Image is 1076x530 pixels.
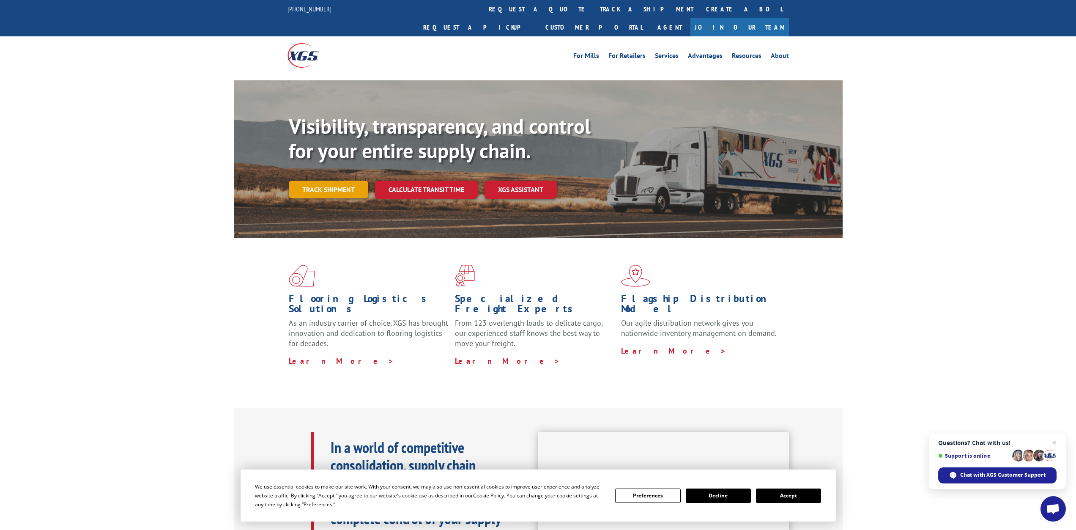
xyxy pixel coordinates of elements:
a: Advantages [688,52,723,62]
div: We use essential cookies to make our site work. With your consent, we may also use non-essential ... [255,482,605,509]
a: [PHONE_NUMBER] [287,5,331,13]
a: About [771,52,789,62]
a: Learn More > [455,356,560,366]
h1: Flagship Distribution Model [621,294,781,318]
span: Preferences [304,501,332,508]
span: Our agile distribution network gives you nationwide inventory management on demand. [621,318,777,338]
img: xgs-icon-focused-on-flooring-red [455,265,475,287]
a: Agent [649,18,690,36]
a: For Retailers [608,52,646,62]
b: Visibility, transparency, and control for your entire supply chain. [289,113,591,164]
a: Request a pickup [417,18,539,36]
img: xgs-icon-total-supply-chain-intelligence-red [289,265,315,287]
a: For Mills [573,52,599,62]
span: Questions? Chat with us! [938,439,1057,446]
span: As an industry carrier of choice, XGS has brought innovation and dedication to flooring logistics... [289,318,448,348]
span: Close chat [1049,438,1060,448]
a: Services [655,52,679,62]
button: Preferences [615,489,680,503]
a: Join Our Team [690,18,789,36]
h1: Specialized Freight Experts [455,294,615,318]
div: Open chat [1040,496,1066,522]
a: Track shipment [289,181,368,198]
span: Cookie Policy [473,492,504,499]
button: Decline [686,489,751,503]
a: Customer Portal [539,18,649,36]
span: Chat with XGS Customer Support [960,471,1046,479]
h1: Flooring Logistics Solutions [289,294,449,318]
a: Calculate transit time [375,181,478,199]
div: Cookie Consent Prompt [241,470,836,522]
p: From 123 overlength loads to delicate cargo, our experienced staff knows the best way to move you... [455,318,615,356]
div: Chat with XGS Customer Support [938,467,1057,483]
a: Resources [732,52,761,62]
img: xgs-icon-flagship-distribution-model-red [621,265,650,287]
button: Accept [756,489,821,503]
a: Learn More > [289,356,394,366]
a: Learn More > [621,346,726,356]
a: XGS ASSISTANT [485,181,557,199]
span: Support is online [938,453,1009,459]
